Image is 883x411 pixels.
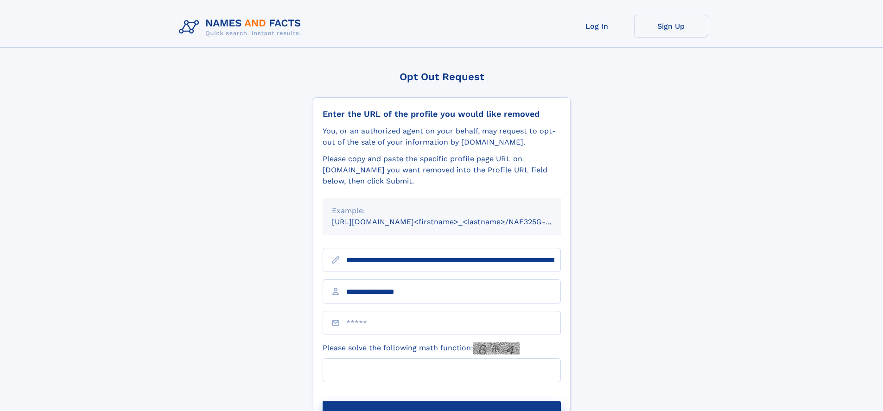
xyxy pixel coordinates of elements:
div: Enter the URL of the profile you would like removed [323,109,561,119]
label: Please solve the following math function: [323,342,520,354]
img: Logo Names and Facts [175,15,309,40]
div: Please copy and paste the specific profile page URL on [DOMAIN_NAME] you want removed into the Pr... [323,153,561,187]
div: Example: [332,205,552,216]
a: Sign Up [634,15,708,38]
div: You, or an authorized agent on your behalf, may request to opt-out of the sale of your informatio... [323,126,561,148]
a: Log In [560,15,634,38]
small: [URL][DOMAIN_NAME]<firstname>_<lastname>/NAF325G-xxxxxxxx [332,217,578,226]
div: Opt Out Request [313,71,571,82]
